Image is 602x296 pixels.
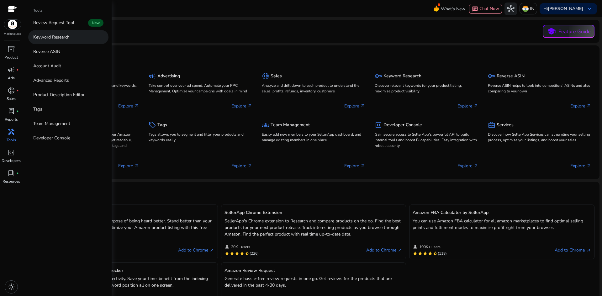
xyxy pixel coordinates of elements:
[118,163,139,169] p: Explore
[497,122,514,128] h5: Services
[118,103,139,109] p: Explore
[224,244,230,249] mat-icon: person
[271,122,310,128] h5: Team Management
[33,34,70,40] p: Keyword Research
[457,163,478,169] p: Explore
[375,121,382,129] span: code_blocks
[360,164,365,169] span: arrow_outward
[33,19,74,26] p: Review Request Tool
[134,164,139,169] span: arrow_outward
[438,251,447,256] span: (118)
[36,218,214,237] p: Tailor make your listing for the sole purpose of being heard better. Stand better than your compe...
[472,6,478,12] span: chat
[224,218,403,237] p: SellerApp's Chrome extension to Research and compare products on the go. Find the best products f...
[8,66,15,74] span: campaign
[36,268,214,273] h5: Amazon Keyword Ranking & Index Checker
[504,3,517,15] button: hub
[413,244,418,249] mat-icon: person
[36,275,214,288] p: Built with focus on ease of use and effectivity. Save your time, benefit from the indexing inform...
[88,19,103,27] span: New
[8,283,15,291] span: light_mode
[149,83,252,94] p: Take control over your ad spend, Automate your PPC Management, Optimize your campaigns with goals...
[231,103,252,109] p: Explore
[586,103,591,108] span: arrow_outward
[473,103,478,108] span: arrow_outward
[570,103,591,109] p: Explore
[157,74,180,79] h5: Advertising
[33,91,85,98] p: Product Description Editor
[33,106,42,112] p: Tags
[497,74,525,79] h5: Reverse ASIN
[2,158,21,164] p: Developers
[344,103,365,109] p: Explore
[488,72,495,80] span: key
[413,210,591,216] h5: Amazon FBA Calculator by SellerApp
[433,251,438,256] mat-icon: star_half
[262,132,365,143] p: Easily add new members to your SellerApp dashboard, and manage existing members in one place
[548,6,583,12] b: [PERSON_NAME]
[375,83,478,94] p: Discover relevant keywords for your product listing, maximize product visibility
[134,103,139,108] span: arrow_outward
[240,251,245,256] mat-icon: star
[507,5,515,13] span: hub
[33,135,70,141] p: Developer Console
[231,244,250,249] span: 20K+ users
[224,210,403,216] h5: SellerApp Chrome Extension
[250,251,259,256] span: (226)
[543,25,594,38] button: schoolFeature Guide
[178,247,214,254] a: Add to Chromearrow_outward
[16,110,19,112] span: fiber_manual_record
[16,89,19,92] span: fiber_manual_record
[360,103,365,108] span: arrow_outward
[33,77,69,84] p: Advanced Reports
[344,163,365,169] p: Explore
[530,3,534,14] p: IN
[586,5,593,13] span: keyboard_arrow_down
[586,248,591,253] span: arrow_outward
[418,251,423,256] mat-icon: star
[419,244,441,249] span: 100K+ users
[428,251,433,256] mat-icon: star
[469,4,502,14] button: chatChat Now
[4,55,18,60] p: Product
[33,48,60,55] p: Reverse ASIN
[149,132,252,143] p: Tags allows you to segment and filter your products and keywords easily
[271,74,282,79] h5: Sales
[36,210,214,216] h5: Amazon Keyword Research Tool
[149,72,156,80] span: campaign
[224,251,230,256] mat-icon: star
[4,20,21,29] img: amazon.svg
[522,6,529,12] img: in.svg
[570,163,591,169] p: Explore
[262,121,269,129] span: groups
[473,164,478,169] span: arrow_outward
[209,248,214,253] span: arrow_outward
[488,132,591,143] p: Discover how SellerApp Services can streamline your selling process, optimize your listings, and ...
[231,163,252,169] p: Explore
[16,69,19,71] span: fiber_manual_record
[4,32,21,36] p: Marketplace
[543,7,583,11] p: Hi
[7,137,16,143] p: Tools
[262,72,269,80] span: donut_small
[3,179,20,184] p: Resources
[547,27,556,36] span: school
[488,121,495,129] span: business_center
[366,247,403,254] a: Add to Chromearrow_outward
[33,120,70,127] p: Team Management
[247,164,252,169] span: arrow_outward
[441,3,465,14] span: What's New
[479,6,499,12] span: Chat Now
[8,45,15,53] span: inventory_2
[413,251,418,256] mat-icon: star
[8,128,15,136] span: handyman
[558,28,591,35] p: Feature Guide
[5,117,18,122] p: Reports
[555,247,591,254] a: Add to Chromearrow_outward
[7,96,16,101] p: Sales
[8,87,15,94] span: donut_small
[16,172,19,174] span: fiber_manual_record
[383,74,421,79] h5: Keyword Research
[375,132,478,148] p: Gain secure access to SellerApp's powerful API to build internal tools and boost BI capabilities....
[245,251,250,256] mat-icon: star_half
